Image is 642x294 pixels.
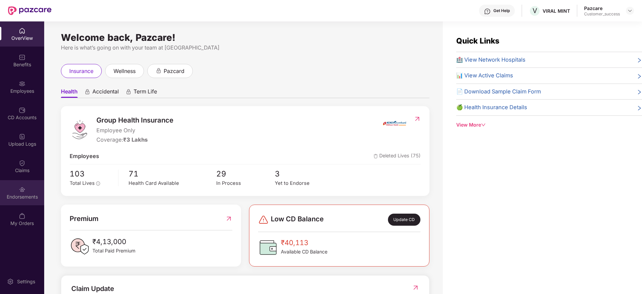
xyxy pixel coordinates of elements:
img: RedirectIcon [225,213,232,224]
img: RedirectIcon [412,284,419,291]
span: ₹40,113 [281,237,327,248]
span: Employees [70,152,99,161]
span: pazcard [164,67,184,75]
img: PaidPremiumIcon [70,236,90,256]
img: svg+xml;base64,PHN2ZyBpZD0iRHJvcGRvd24tMzJ4MzIiIHhtbG5zPSJodHRwOi8vd3d3LnczLm9yZy8yMDAwL3N2ZyIgd2... [627,8,633,13]
span: 🏥 View Network Hospitals [456,56,526,64]
span: 71 [129,168,216,180]
div: Customer_success [584,11,620,17]
span: ₹3 Lakhs [123,136,148,143]
span: Accidental [92,88,119,98]
span: 29 [216,168,275,180]
span: right [637,73,642,80]
span: info-circle [96,181,100,186]
img: svg+xml;base64,PHN2ZyBpZD0iSG9tZSIgeG1sbnM9Imh0dHA6Ly93d3cudzMub3JnLzIwMDAvc3ZnIiB3aWR0aD0iMjAiIG... [19,27,25,34]
img: svg+xml;base64,PHN2ZyBpZD0iQmVuZWZpdHMiIHhtbG5zPSJodHRwOi8vd3d3LnczLm9yZy8yMDAwL3N2ZyIgd2lkdGg9Ij... [19,54,25,61]
img: svg+xml;base64,PHN2ZyBpZD0iQ2xhaW0iIHhtbG5zPSJodHRwOi8vd3d3LnczLm9yZy8yMDAwL3N2ZyIgd2lkdGg9IjIwIi... [19,160,25,166]
img: svg+xml;base64,PHN2ZyBpZD0iVXBsb2FkX0xvZ3MiIGRhdGEtbmFtZT0iVXBsb2FkIExvZ3MiIHhtbG5zPSJodHRwOi8vd3... [19,133,25,140]
div: In Process [216,179,275,187]
div: Update CD [388,214,420,226]
span: Available CD Balance [281,248,327,255]
div: Claim Update [71,284,114,294]
div: VIRAL MINT [543,8,570,14]
img: deleteIcon [374,154,378,158]
img: New Pazcare Logo [8,6,52,15]
span: Health [61,88,78,98]
span: 🍏 Health Insurance Details [456,103,527,112]
span: Low CD Balance [271,214,324,226]
span: 📄 Download Sample Claim Form [456,87,541,96]
img: svg+xml;base64,PHN2ZyBpZD0iQ0RfQWNjb3VudHMiIGRhdGEtbmFtZT0iQ0QgQWNjb3VudHMiIHhtbG5zPSJodHRwOi8vd3... [19,107,25,114]
div: Pazcare [584,5,620,11]
span: insurance [69,67,93,75]
span: wellness [113,67,136,75]
span: 📊 View Active Claims [456,71,513,80]
span: right [637,57,642,64]
div: animation [84,89,90,95]
img: logo [70,120,90,140]
div: Coverage: [96,136,173,144]
span: Premium [70,213,98,224]
div: Health Card Available [129,179,216,187]
img: svg+xml;base64,PHN2ZyBpZD0iSGVscC0zMngzMiIgeG1sbnM9Imh0dHA6Ly93d3cudzMub3JnLzIwMDAvc3ZnIiB3aWR0aD... [484,8,491,15]
div: Settings [15,278,37,285]
img: svg+xml;base64,PHN2ZyBpZD0iRW1wbG95ZWVzIiB4bWxucz0iaHR0cDovL3d3dy53My5vcmcvMjAwMC9zdmciIHdpZHRoPS... [19,80,25,87]
img: CDBalanceIcon [258,237,278,258]
img: RedirectIcon [414,116,421,122]
span: down [481,123,486,127]
span: Quick Links [456,36,499,45]
div: View More [456,121,642,129]
img: svg+xml;base64,PHN2ZyBpZD0iTXlfT3JkZXJzIiBkYXRhLW5hbWU9Ik15IE9yZGVycyIgeG1sbnM9Imh0dHA6Ly93d3cudz... [19,213,25,219]
span: 3 [275,168,333,180]
span: Total Paid Premium [92,247,136,254]
span: V [533,7,537,15]
div: Get Help [493,8,510,13]
img: svg+xml;base64,PHN2ZyBpZD0iRGFuZ2VyLTMyeDMyIiB4bWxucz0iaHR0cDovL3d3dy53My5vcmcvMjAwMC9zdmciIHdpZH... [258,214,269,225]
div: Yet to Endorse [275,179,333,187]
div: Welcome back, Pazcare! [61,35,429,40]
span: Group Health Insurance [96,115,173,126]
div: animation [156,68,162,74]
div: Here is what’s going on with your team at [GEOGRAPHIC_DATA] [61,44,429,52]
img: svg+xml;base64,PHN2ZyBpZD0iRW5kb3JzZW1lbnRzIiB4bWxucz0iaHR0cDovL3d3dy53My5vcmcvMjAwMC9zdmciIHdpZH... [19,186,25,193]
img: svg+xml;base64,PHN2ZyBpZD0iU2V0dGluZy0yMHgyMCIgeG1sbnM9Imh0dHA6Ly93d3cudzMub3JnLzIwMDAvc3ZnIiB3aW... [7,278,14,285]
span: Term Life [134,88,157,98]
span: right [637,104,642,112]
span: Total Lives [70,180,95,186]
span: ₹4,13,000 [92,236,136,247]
span: right [637,89,642,96]
span: Deleted Lives (75) [374,152,421,161]
div: animation [126,89,132,95]
img: insurerIcon [382,115,407,132]
span: 103 [70,168,113,180]
span: Employee Only [96,126,173,135]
